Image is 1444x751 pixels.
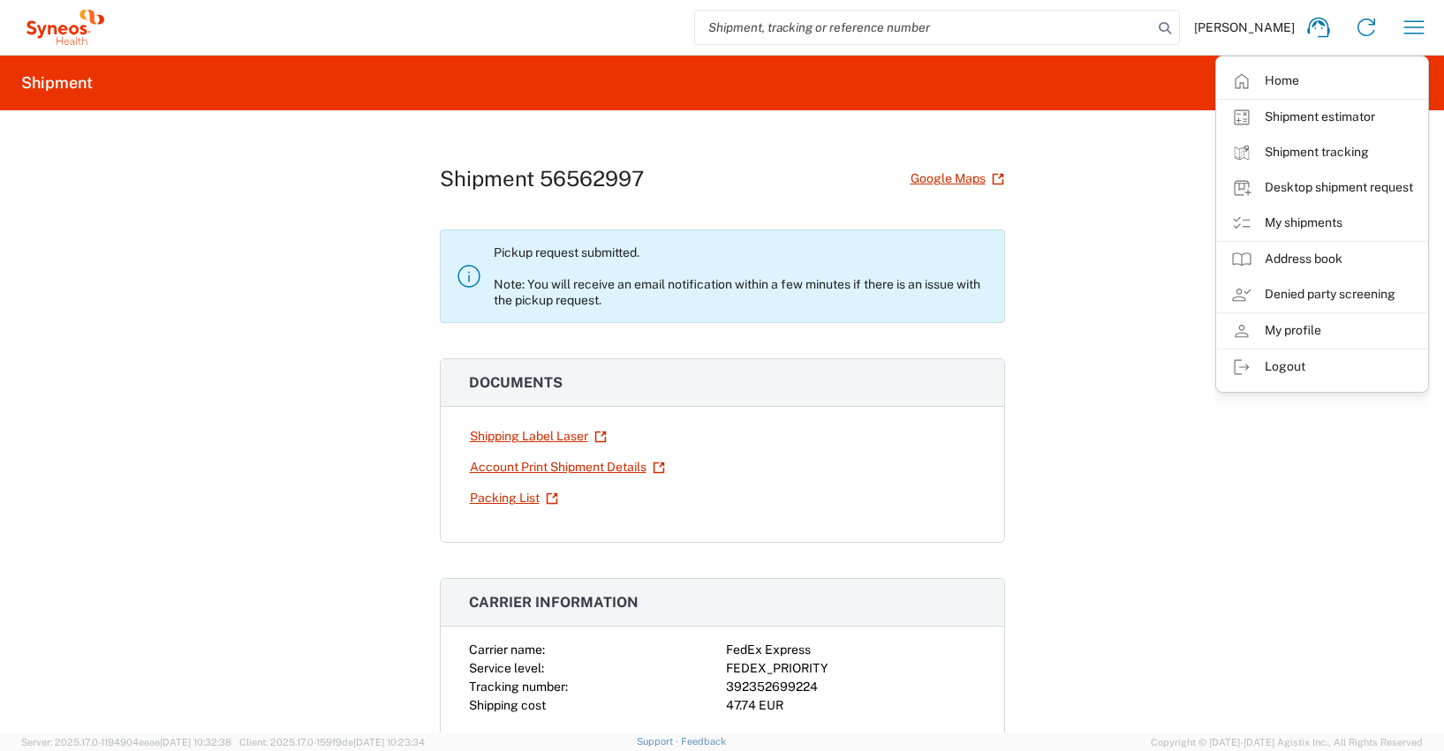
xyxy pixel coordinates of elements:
span: Copyright © [DATE]-[DATE] Agistix Inc., All Rights Reserved [1151,734,1423,750]
h2: Shipment [21,72,93,94]
a: Shipment tracking [1217,135,1427,170]
span: [DATE] 10:32:38 [160,737,231,747]
a: Address book [1217,242,1427,277]
a: Shipping Label Laser [469,421,608,452]
div: 47.74 EUR [726,696,976,715]
a: Account Print Shipment Details [469,452,666,483]
span: Tracking number: [469,680,568,694]
a: Logout [1217,349,1427,385]
span: Service level: [469,661,544,675]
span: [DATE] 10:23:34 [353,737,425,747]
span: Documents [469,374,563,391]
a: Feedback [681,736,726,747]
h1: Shipment 56562997 [440,166,644,192]
span: Server: 2025.17.0-1194904eeae [21,737,231,747]
input: Shipment, tracking or reference number [695,11,1153,44]
span: Client: 2025.17.0-159f9de [239,737,425,747]
span: Shipping cost [469,698,546,712]
a: Denied party screening [1217,277,1427,312]
div: FedEx Express [726,641,976,659]
span: Carrier name: [469,642,545,657]
span: Carrier information [469,594,639,611]
a: Shipment estimator [1217,100,1427,135]
a: Support [637,736,681,747]
a: Home [1217,64,1427,99]
a: Desktop shipment request [1217,170,1427,206]
a: Google Maps [910,163,1005,194]
p: Pickup request submitted. Note: You will receive an email notification within a few minutes if th... [494,244,990,308]
a: My shipments [1217,206,1427,241]
span: [PERSON_NAME] [1194,19,1295,35]
a: Packing List [469,483,559,514]
div: FEDEX_PRIORITY [726,659,976,678]
div: 392352699224 [726,678,976,696]
a: My profile [1217,313,1427,349]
